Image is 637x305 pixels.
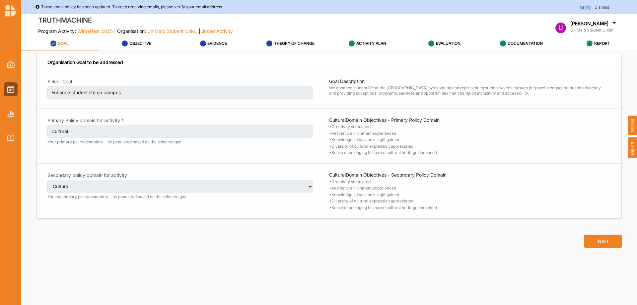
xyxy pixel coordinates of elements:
[207,41,227,46] label: EVIDENCE
[436,41,460,46] label: EVALUATION
[508,41,543,46] label: DOCUMENTATION
[4,107,18,121] a: Reports
[4,131,18,145] a: Library
[58,41,69,46] label: GOAL
[147,28,199,34] span: UniMelb Student Unio...
[5,5,16,17] img: logo
[129,41,151,46] label: OBJECTIVE
[570,21,608,27] label: [PERSON_NAME]
[356,41,386,46] label: ACTIVITY PLAN
[4,82,18,96] a: Activities
[555,23,566,33] div: U
[274,41,315,46] label: THEORY OF CHANGE
[7,61,15,68] img: Dashboard
[594,41,610,46] label: REPORT
[35,4,223,10] div: Takso email policy has been updated. To keep receiving emails, please verify your email address.
[580,5,591,10] span: Verify
[584,235,622,248] button: Next
[595,5,609,10] span: Dismiss
[4,58,18,72] a: Dashboard
[77,28,113,34] span: Winterfest 2025
[200,28,233,34] span: Linked Activity
[7,135,14,141] img: Library
[7,86,14,93] img: Activities
[570,28,617,33] label: UniMelb Student Union
[38,15,233,26] label: TRUTHMACHINE
[7,111,14,116] img: Reports
[47,59,123,65] div: Organisation Goal to be addressed
[38,28,233,34] label: Program Activity: | Organisation: |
